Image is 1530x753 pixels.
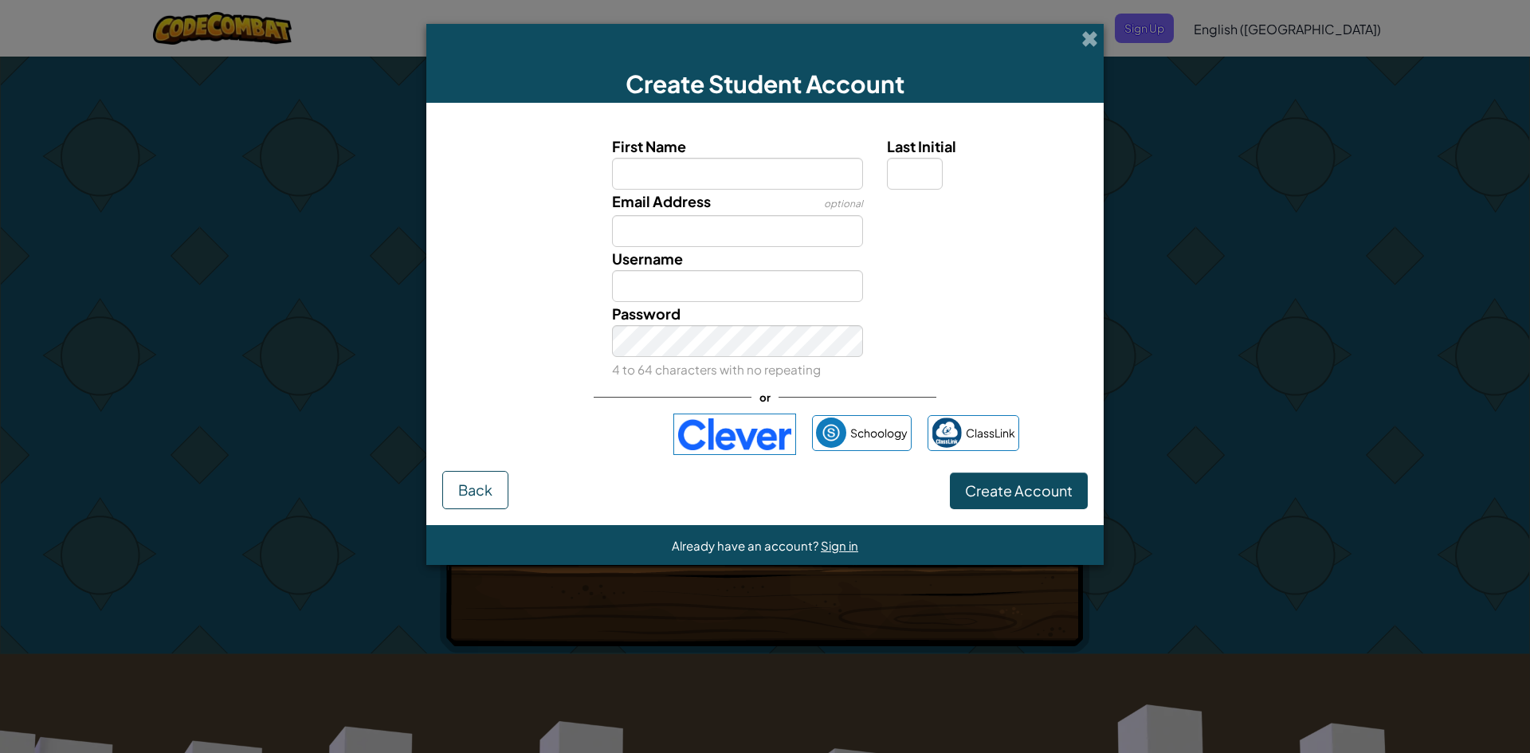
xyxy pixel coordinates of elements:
[626,69,904,99] span: Create Student Account
[458,480,492,499] span: Back
[442,471,508,509] button: Back
[612,137,686,155] span: First Name
[821,538,858,553] a: Sign in
[504,417,665,452] iframe: Sign in with Google Button
[673,414,796,455] img: clever-logo-blue.png
[612,249,683,268] span: Username
[966,422,1015,445] span: ClassLink
[932,418,962,448] img: classlink-logo-small.png
[850,422,908,445] span: Schoology
[824,198,863,210] span: optional
[950,473,1088,509] button: Create Account
[672,538,821,553] span: Already have an account?
[751,386,779,409] span: or
[887,137,956,155] span: Last Initial
[816,418,846,448] img: schoology.png
[612,362,821,377] small: 4 to 64 characters with no repeating
[612,304,681,323] span: Password
[965,481,1073,500] span: Create Account
[612,192,711,210] span: Email Address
